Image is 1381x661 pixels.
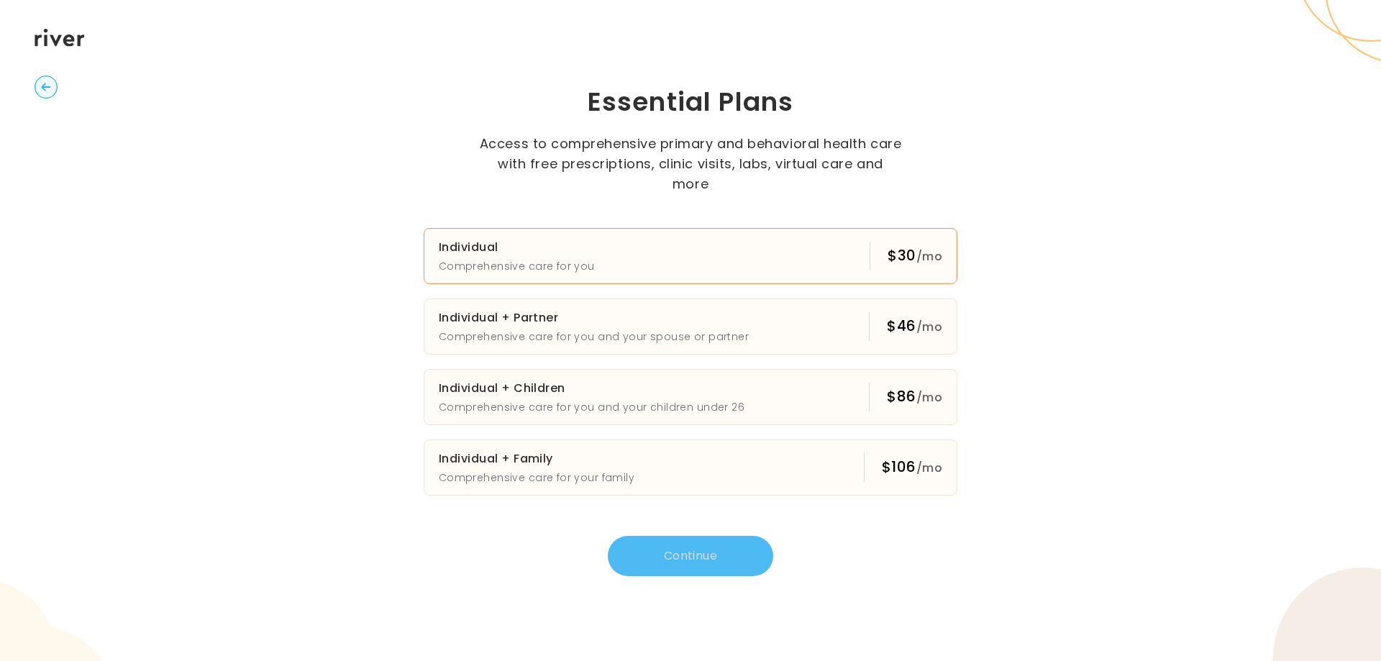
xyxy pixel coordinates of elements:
[424,228,957,284] button: IndividualComprehensive care for you$30/mo
[608,536,773,576] button: Continue
[916,460,942,476] span: /mo
[887,316,942,337] div: $46
[916,319,942,335] span: /mo
[887,386,942,408] div: $86
[882,457,942,478] div: $106
[888,245,942,267] div: $30
[478,134,903,194] p: Access to comprehensive primary and behavioral health care with free prescriptions, clinic visits...
[424,439,957,496] button: Individual + FamilyComprehensive care for your family$106/mo
[439,328,749,345] p: Comprehensive care for you and your spouse or partner
[439,257,595,275] p: Comprehensive care for you
[916,389,942,406] span: /mo
[439,469,634,486] p: Comprehensive care for your family
[424,298,957,355] button: Individual + PartnerComprehensive care for you and your spouse or partner$46/mo
[357,85,1024,119] h1: Essential Plans
[439,378,744,398] h3: Individual + Children
[439,237,595,257] h3: Individual
[424,369,957,425] button: Individual + ChildrenComprehensive care for you and your children under 26$86/mo
[916,248,942,265] span: /mo
[439,449,634,469] h3: Individual + Family
[439,398,744,416] p: Comprehensive care for you and your children under 26
[439,308,749,328] h3: Individual + Partner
